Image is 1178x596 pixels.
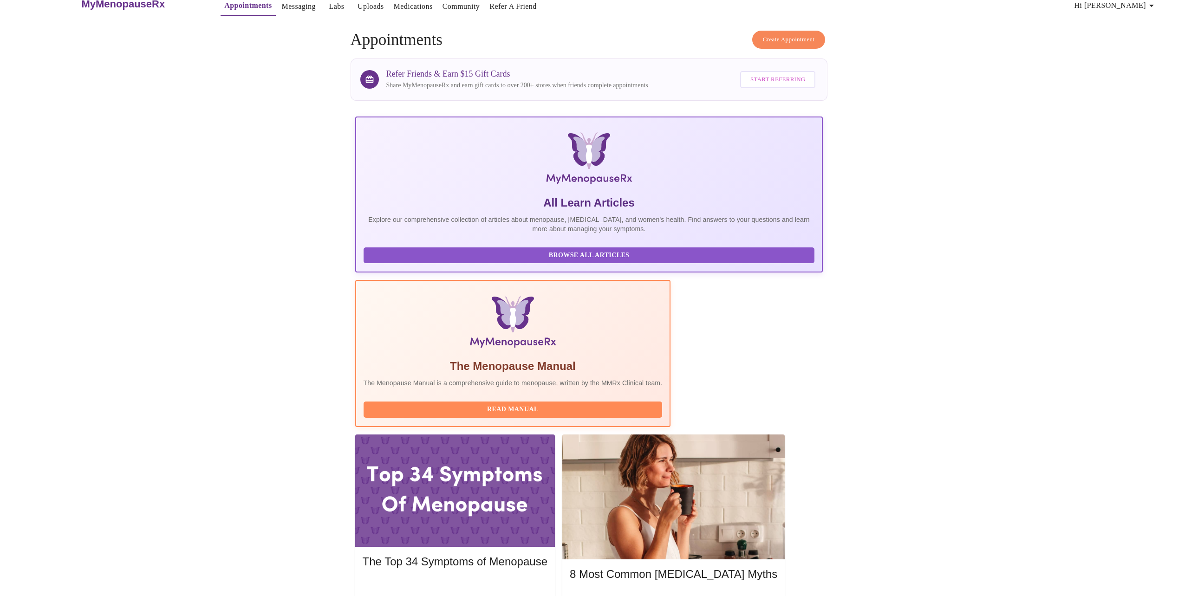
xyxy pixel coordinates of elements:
span: Browse All Articles [373,250,806,261]
p: The Menopause Manual is a comprehensive guide to menopause, written by the MMRx Clinical team. [364,378,663,388]
p: Share MyMenopauseRx and earn gift cards to over 200+ stores when friends complete appointments [386,81,648,90]
img: Menopause Manual [411,296,615,351]
h5: 8 Most Common [MEDICAL_DATA] Myths [570,567,777,582]
button: Browse All Articles [364,247,815,264]
a: Read More [363,581,550,589]
button: Create Appointment [752,31,826,49]
p: Explore our comprehensive collection of articles about menopause, [MEDICAL_DATA], and women's hea... [364,215,815,233]
h5: The Top 34 Symptoms of Menopause [363,554,547,569]
span: Read More [372,580,538,591]
h5: All Learn Articles [364,195,815,210]
button: Read Manual [364,402,663,418]
h5: The Menopause Manual [364,359,663,374]
a: Read Manual [364,405,665,413]
span: Start Referring [750,74,805,85]
a: Browse All Articles [364,251,817,259]
img: MyMenopauseRx Logo [434,132,744,188]
button: Read More [363,577,547,594]
span: Create Appointment [763,34,815,45]
h4: Appointments [351,31,828,49]
span: Read Manual [373,404,653,415]
a: Start Referring [738,66,818,93]
button: Start Referring [740,71,815,88]
h3: Refer Friends & Earn $15 Gift Cards [386,69,648,79]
